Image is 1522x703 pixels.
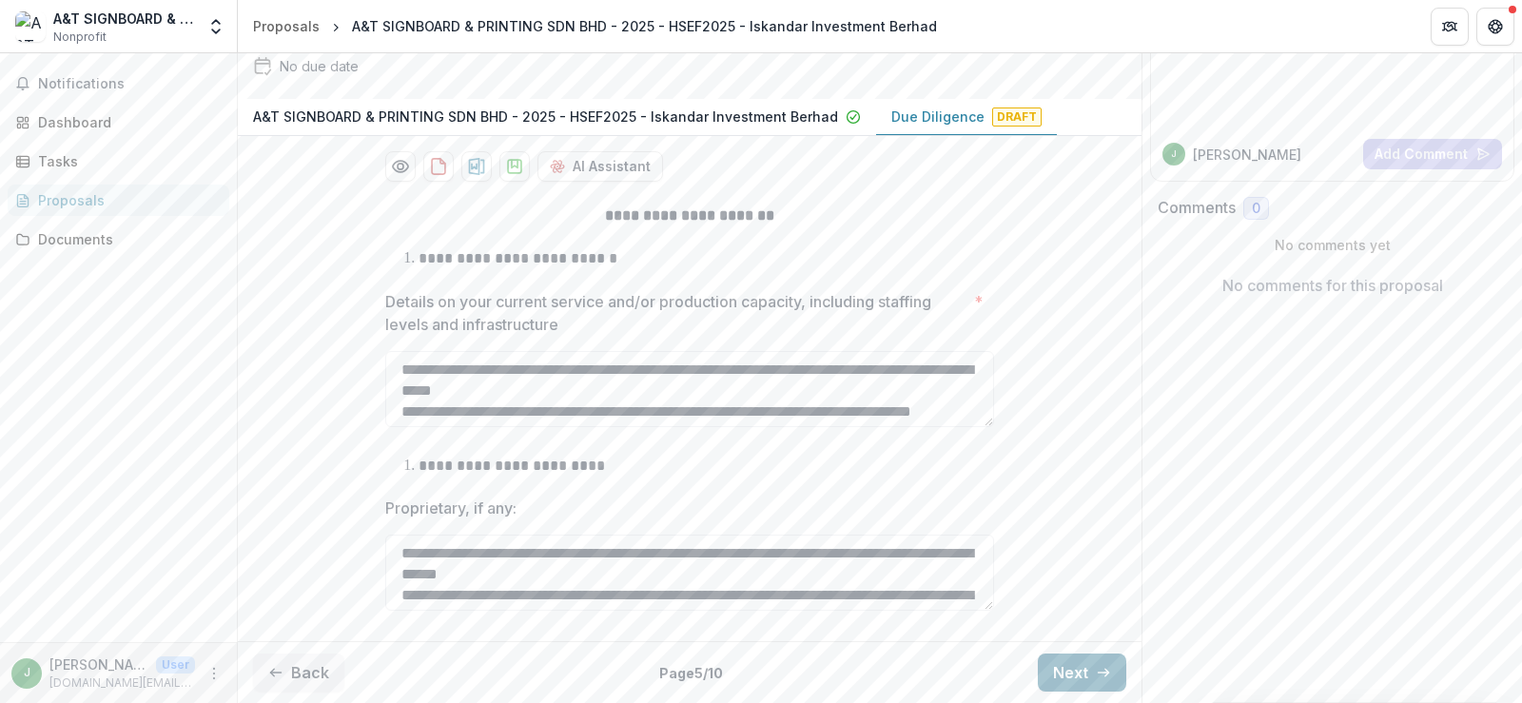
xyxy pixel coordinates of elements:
span: Draft [992,107,1042,127]
p: No comments for this proposal [1222,274,1443,297]
button: download-proposal [423,151,454,182]
div: No due date [280,56,359,76]
button: Open entity switcher [203,8,229,46]
button: Add Comment [1363,139,1502,169]
button: Next [1038,654,1126,692]
p: [PERSON_NAME] [1193,145,1301,165]
p: User [156,656,195,674]
p: Details on your current service and/or production capacity, including staffing levels and infrast... [385,290,966,336]
button: Back [253,654,344,692]
p: Proprietary, if any: [385,497,517,519]
div: Tasks [38,151,214,171]
img: A&T SIGNBOARD & PRINTING SDN BHD [15,11,46,42]
p: A&T SIGNBOARD & PRINTING SDN BHD - 2025 - HSEF2025 - Iskandar Investment Berhad [253,107,838,127]
div: Proposals [38,190,214,210]
button: Notifications [8,68,229,99]
h2: Comments [1158,199,1236,217]
a: Documents [8,224,229,255]
div: A&T SIGNBOARD & PRINTING SDN BHD [53,9,195,29]
span: Nonprofit [53,29,107,46]
p: Due Diligence [891,107,985,127]
button: download-proposal [461,151,492,182]
p: [PERSON_NAME] [49,654,148,674]
button: Partners [1431,8,1469,46]
a: Dashboard [8,107,229,138]
button: Get Help [1476,8,1514,46]
p: [DOMAIN_NAME][EMAIL_ADDRESS][DOMAIN_NAME] [49,674,195,692]
div: Proposals [253,16,320,36]
a: Tasks [8,146,229,177]
button: Preview 5060f310-4e48-43aa-88d9-1cfe6985efb4-1.pdf [385,151,416,182]
span: Notifications [38,76,222,92]
div: A&T SIGNBOARD & PRINTING SDN BHD - 2025 - HSEF2025 - Iskandar Investment Berhad [352,16,937,36]
p: No comments yet [1158,235,1507,255]
span: 0 [1252,201,1260,217]
button: download-proposal [499,151,530,182]
div: Documents [38,229,214,249]
div: James [1171,149,1177,159]
div: James [24,667,30,679]
button: More [203,662,225,685]
a: Proposals [8,185,229,216]
a: Proposals [245,12,327,40]
p: Page 5 / 10 [659,663,723,683]
button: AI Assistant [537,151,663,182]
div: Dashboard [38,112,214,132]
nav: breadcrumb [245,12,945,40]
